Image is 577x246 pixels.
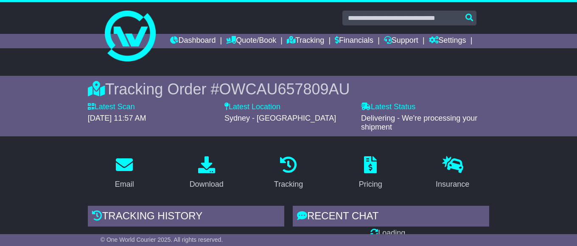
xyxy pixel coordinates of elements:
[384,34,418,48] a: Support
[274,179,303,190] div: Tracking
[224,114,336,122] span: Sydney - [GEOGRAPHIC_DATA]
[436,179,469,190] div: Insurance
[430,153,475,193] a: Insurance
[88,102,135,112] label: Latest Scan
[88,206,284,229] div: Tracking history
[287,34,324,48] a: Tracking
[224,102,280,112] label: Latest Location
[101,236,223,243] span: © One World Courier 2025. All rights reserved.
[335,34,373,48] a: Financials
[170,34,216,48] a: Dashboard
[109,153,140,193] a: Email
[219,80,350,98] span: OWCAU657809AU
[429,34,466,48] a: Settings
[226,34,276,48] a: Quote/Book
[293,229,489,238] div: Loading...
[361,114,477,132] span: Delivering - We're processing your shipment
[88,80,490,98] div: Tracking Order #
[115,179,134,190] div: Email
[293,206,489,229] div: RECENT CHAT
[178,233,262,242] div: [DATE] 17:00 (GMT +11)
[184,153,229,193] a: Download
[88,233,284,242] div: Estimated Delivery -
[359,179,382,190] div: Pricing
[353,153,388,193] a: Pricing
[190,179,224,190] div: Download
[88,114,146,122] span: [DATE] 11:57 AM
[269,153,308,193] a: Tracking
[361,102,415,112] label: Latest Status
